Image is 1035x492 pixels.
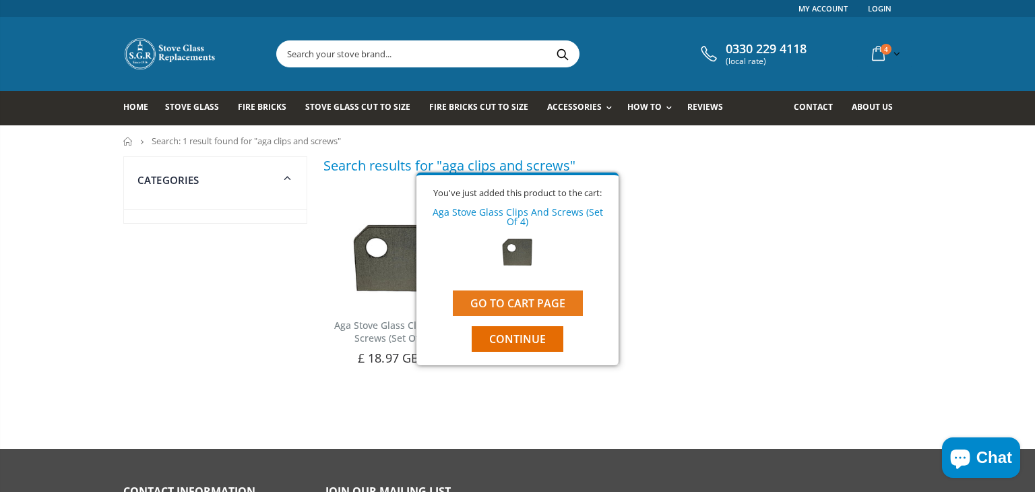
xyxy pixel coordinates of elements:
a: Home [123,91,158,125]
span: 4 [881,44,891,55]
button: Search [547,41,577,67]
a: Fire Bricks [238,91,296,125]
a: Stove Glass Cut To Size [305,91,420,125]
span: Contact [794,101,833,113]
a: Reviews [687,91,733,125]
a: 0330 229 4118 (local rate) [697,42,807,66]
a: Fire Bricks Cut To Size [429,91,538,125]
span: Accessories [547,101,602,113]
span: About us [852,101,893,113]
a: 4 [867,40,903,67]
span: Home [123,101,148,113]
a: How To [627,91,679,125]
img: Set of 4 Aga glass clips with screws [324,211,460,304]
img: Stove Glass Replacement [123,37,218,71]
span: Fire Bricks [238,101,286,113]
a: Aga Stove Glass Clips And Screws (Set Of 4) [334,319,451,344]
img: Aga Stove Glass Clips And Screws (Set Of 4) [491,233,545,270]
span: Reviews [687,101,723,113]
a: About us [852,91,903,125]
a: Aga Stove Glass Clips And Screws (Set Of 4) [433,206,603,228]
span: How To [627,101,662,113]
span: £ 18.97 GBP [358,350,427,366]
button: Continue [472,326,563,352]
span: (local rate) [726,57,807,66]
h3: Search results for "aga clips and screws" [323,156,575,175]
span: 0330 229 4118 [726,42,807,57]
a: Accessories [547,91,619,125]
span: Stove Glass [165,101,219,113]
a: Go to cart page [453,290,583,316]
span: Stove Glass Cut To Size [305,101,410,113]
div: You've just added this product to the cart: [427,189,608,197]
a: Contact [794,91,843,125]
span: Search: 1 result found for "aga clips and screws" [152,135,341,147]
inbox-online-store-chat: Shopify online store chat [938,437,1024,481]
span: Continue [489,332,546,346]
input: Search your stove brand... [277,41,730,67]
span: Categories [137,173,199,187]
a: Stove Glass [165,91,229,125]
a: Home [123,137,133,146]
span: Fire Bricks Cut To Size [429,101,528,113]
